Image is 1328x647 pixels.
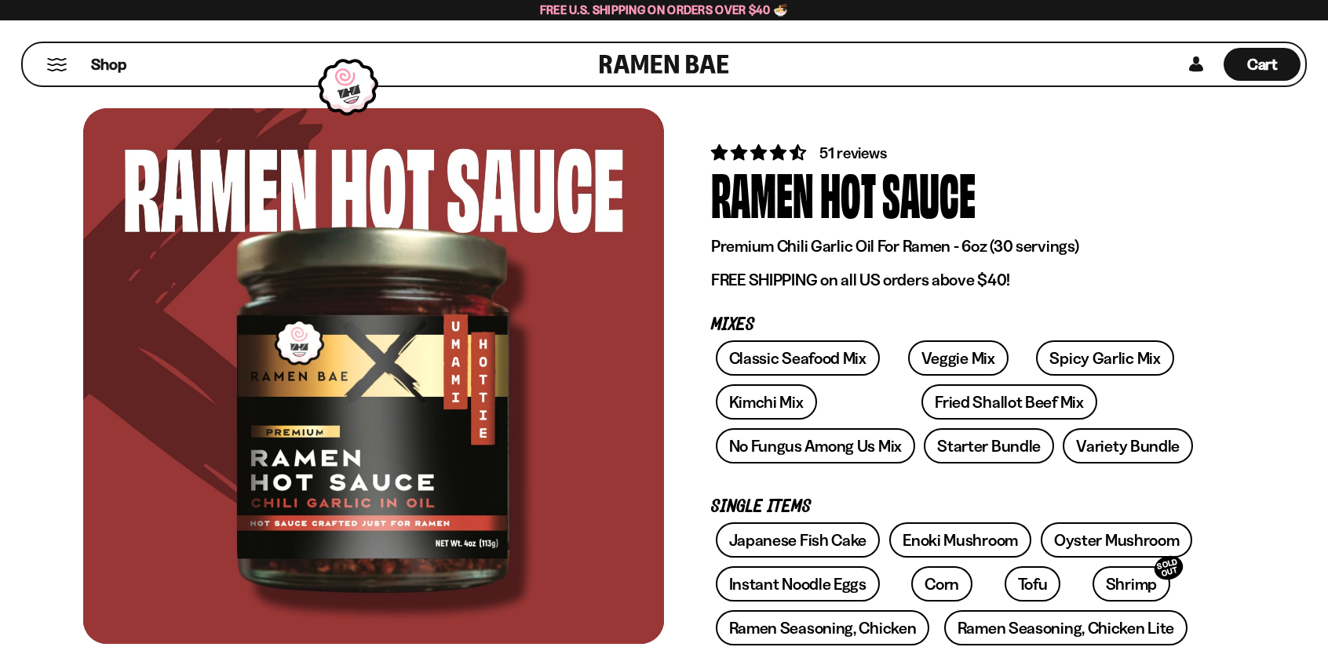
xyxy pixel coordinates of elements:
[924,428,1054,463] a: Starter Bundle
[711,236,1198,256] p: Premium Chili Garlic Oil For Ramen - 6oz (30 servings)
[1247,55,1278,74] span: Cart
[1063,428,1193,463] a: Variety Bundle
[540,2,789,17] span: Free U.S. Shipping on Orders over $40 🍜
[882,164,976,223] div: Sauce
[820,164,876,223] div: Hot
[1041,522,1193,558] a: Oyster Mushroom
[921,384,1096,420] a: Fried Shallot Beef Mix
[711,164,814,223] div: Ramen
[716,522,881,558] a: Japanese Fish Cake
[1151,553,1186,583] div: SOLD OUT
[1036,340,1173,376] a: Spicy Garlic Mix
[91,54,126,75] span: Shop
[716,340,880,376] a: Classic Seafood Mix
[711,500,1198,514] p: Single Items
[711,143,809,162] span: 4.71 stars
[716,566,880,602] a: Instant Noodle Eggs
[819,144,886,162] span: 51 reviews
[716,428,915,463] a: No Fungus Among Us Mix
[711,270,1198,290] p: FREE SHIPPING on all US orders above $40!
[91,48,126,81] a: Shop
[716,610,930,645] a: Ramen Seasoning, Chicken
[1093,566,1170,602] a: ShrimpSOLD OUT
[711,318,1198,333] p: Mixes
[911,566,972,602] a: Corn
[1005,566,1061,602] a: Tofu
[716,384,817,420] a: Kimchi Mix
[908,340,1009,376] a: Veggie Mix
[46,58,67,71] button: Mobile Menu Trigger
[889,522,1031,558] a: Enoki Mushroom
[944,610,1188,645] a: Ramen Seasoning, Chicken Lite
[1224,43,1301,85] a: Cart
